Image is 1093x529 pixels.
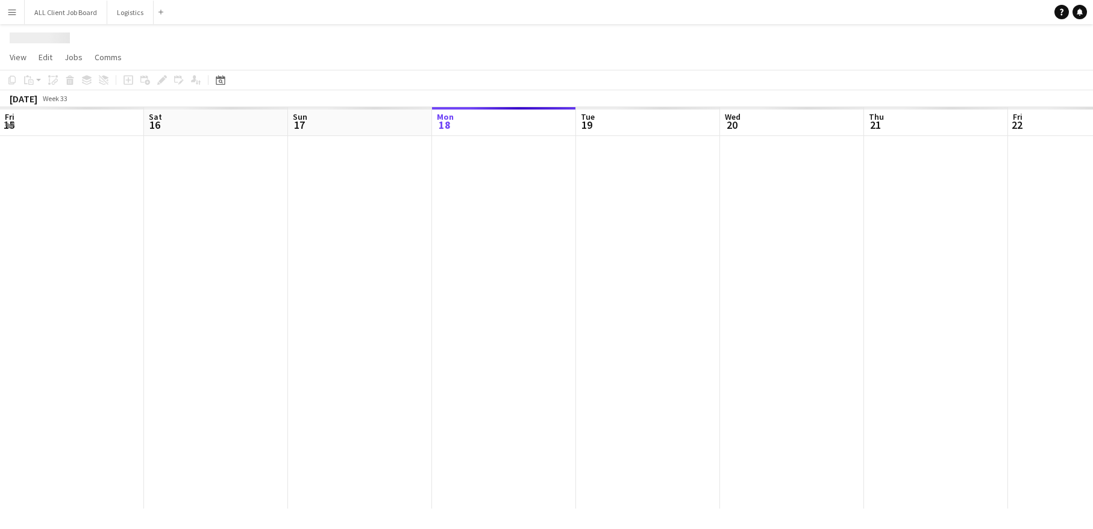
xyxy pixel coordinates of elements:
span: Mon [437,111,454,122]
span: 22 [1011,118,1023,132]
span: Edit [39,52,52,63]
a: Edit [34,49,57,65]
span: Thu [869,111,884,122]
span: 20 [723,118,741,132]
span: Fri [5,111,14,122]
a: Comms [90,49,127,65]
span: Wed [725,111,741,122]
a: Jobs [60,49,87,65]
span: Tue [581,111,595,122]
span: Comms [95,52,122,63]
span: Jobs [64,52,83,63]
div: [DATE] [10,93,37,105]
span: 15 [3,118,14,132]
span: 18 [435,118,454,132]
span: Sun [293,111,307,122]
span: 17 [291,118,307,132]
span: 19 [579,118,595,132]
button: Logistics [107,1,154,24]
span: Sat [149,111,162,122]
a: View [5,49,31,65]
span: 16 [147,118,162,132]
button: ALL Client Job Board [25,1,107,24]
span: Week 33 [40,94,70,103]
span: View [10,52,27,63]
span: Fri [1013,111,1023,122]
span: 21 [867,118,884,132]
